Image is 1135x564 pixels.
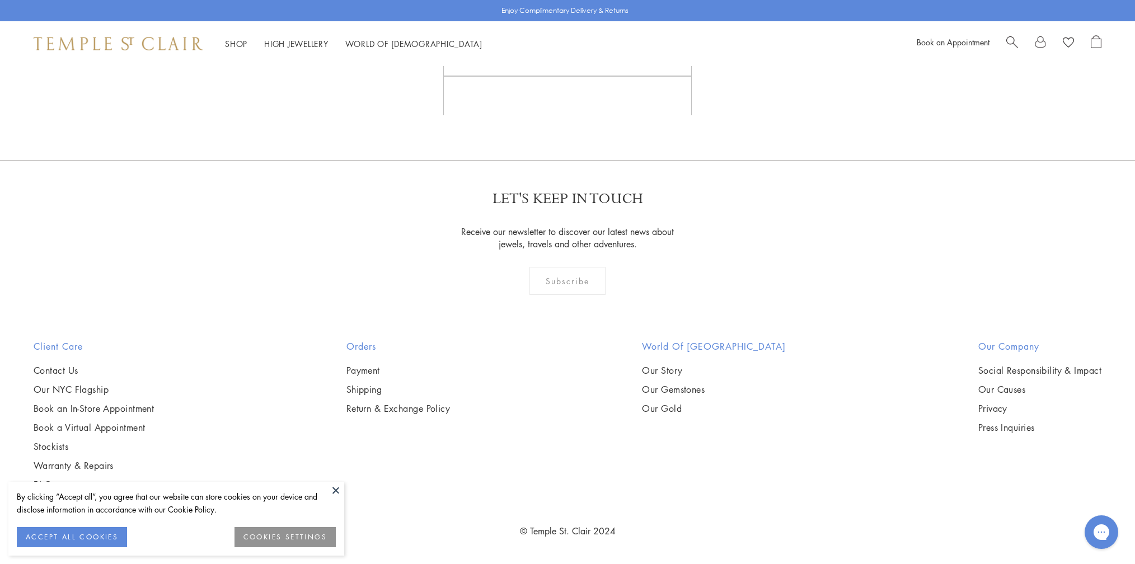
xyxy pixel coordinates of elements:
[443,76,692,325] img: 18K Evil Eye Pendant
[1079,511,1124,553] iframe: Gorgias live chat messenger
[642,364,786,377] a: Our Story
[34,402,154,415] a: Book an In-Store Appointment
[34,459,154,472] a: Warranty & Repairs
[34,340,154,353] h2: Client Care
[520,525,616,537] a: © Temple St. Clair 2024
[642,340,786,353] h2: World of [GEOGRAPHIC_DATA]
[978,421,1101,434] a: Press Inquiries
[642,383,786,396] a: Our Gemstones
[17,490,336,516] div: By clicking “Accept all”, you agree that our website can store cookies on your device and disclos...
[225,38,247,49] a: ShopShop
[978,402,1101,415] a: Privacy
[1091,35,1101,52] a: Open Shopping Bag
[346,402,451,415] a: Return & Exchange Policy
[529,267,606,295] div: Subscribe
[346,340,451,353] h2: Orders
[493,189,643,209] p: LET'S KEEP IN TOUCH
[346,364,451,377] a: Payment
[34,364,154,377] a: Contact Us
[17,527,127,547] button: ACCEPT ALL COOKIES
[978,383,1101,396] a: Our Causes
[34,383,154,396] a: Our NYC Flagship
[642,402,786,415] a: Our Gold
[225,37,482,51] nav: Main navigation
[978,364,1101,377] a: Social Responsibility & Impact
[346,383,451,396] a: Shipping
[34,478,154,491] a: FAQs
[454,225,681,250] p: Receive our newsletter to discover our latest news about jewels, travels and other adventures.
[1063,35,1074,52] a: View Wishlist
[1006,35,1018,52] a: Search
[917,36,989,48] a: Book an Appointment
[978,340,1101,353] h2: Our Company
[34,37,203,50] img: Temple St. Clair
[34,421,154,434] a: Book a Virtual Appointment
[234,527,336,547] button: COOKIES SETTINGS
[264,38,329,49] a: High JewelleryHigh Jewellery
[34,440,154,453] a: Stockists
[345,38,482,49] a: World of [DEMOGRAPHIC_DATA]World of [DEMOGRAPHIC_DATA]
[501,5,629,16] p: Enjoy Complimentary Delivery & Returns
